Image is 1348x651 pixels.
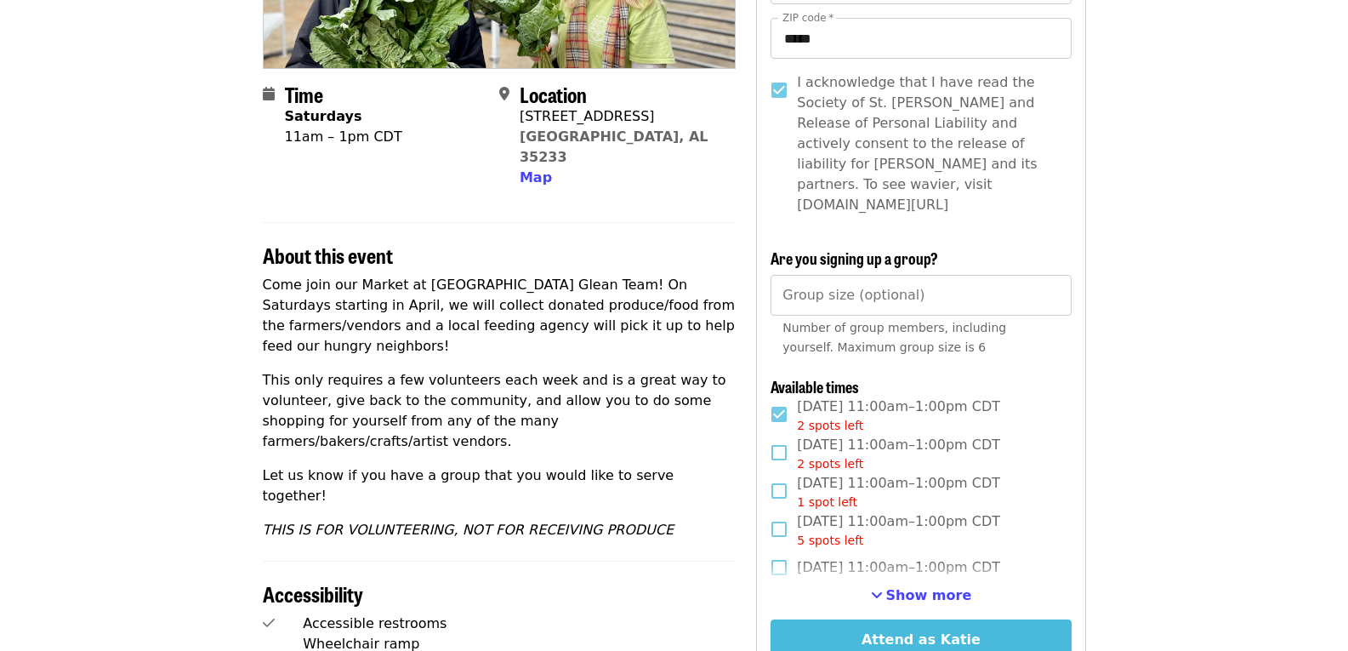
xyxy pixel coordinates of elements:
[263,240,393,270] span: About this event
[797,72,1057,215] span: I acknowledge that I have read the Society of St. [PERSON_NAME] and Release of Personal Liability...
[263,579,363,608] span: Accessibility
[782,13,833,23] label: ZIP code
[263,275,737,357] p: Come join our Market at [GEOGRAPHIC_DATA] Glean Team! On Saturdays starting in April, we will col...
[797,557,1000,578] span: [DATE] 11:00am–1:00pm CDT
[797,435,1000,473] span: [DATE] 11:00am–1:00pm CDT
[797,397,1000,435] span: [DATE] 11:00am–1:00pm CDT
[520,168,552,188] button: Map
[871,585,972,606] button: See more timeslots
[520,106,722,127] div: [STREET_ADDRESS]
[520,128,708,165] a: [GEOGRAPHIC_DATA], AL 35233
[886,587,972,603] span: Show more
[285,108,362,124] strong: Saturdays
[520,169,552,186] span: Map
[797,473,1000,511] span: [DATE] 11:00am–1:00pm CDT
[797,534,863,547] span: 5 spots left
[303,614,736,634] div: Accessible restrooms
[771,275,1071,316] input: [object Object]
[771,18,1071,59] input: ZIP code
[771,247,938,269] span: Are you signing up a group?
[520,79,587,109] span: Location
[797,457,863,471] span: 2 spots left
[499,86,509,102] i: map-marker-alt icon
[263,370,737,452] p: This only requires a few volunteers each week and is a great way to volunteer, give back to the c...
[263,615,275,631] i: check icon
[797,511,1000,550] span: [DATE] 11:00am–1:00pm CDT
[771,375,859,397] span: Available times
[285,79,323,109] span: Time
[263,522,674,538] em: THIS IS FOR VOLUNTEERING, NOT FOR RECEIVING PRODUCE
[797,495,857,509] span: 1 spot left
[782,321,1006,354] span: Number of group members, including yourself. Maximum group size is 6
[263,465,737,506] p: Let us know if you have a group that you would like to serve together!
[797,419,863,432] span: 2 spots left
[285,127,402,147] div: 11am – 1pm CDT
[263,86,275,102] i: calendar icon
